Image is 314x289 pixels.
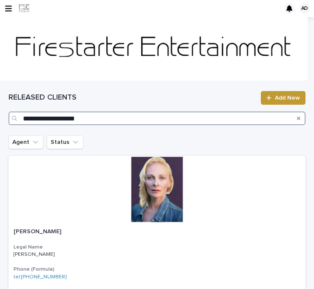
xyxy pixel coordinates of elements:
[9,135,43,149] button: Agent
[261,91,305,105] a: Add New
[14,275,66,280] a: tel:[PHONE_NUMBER]
[14,244,300,251] h3: Legal Name
[9,112,305,125] input: Search
[14,228,67,235] p: [PERSON_NAME]
[47,135,83,149] button: Status
[19,3,30,14] img: 9JgRvJ3ETPGCJDhvPVA5
[14,252,67,258] p: [PERSON_NAME]
[14,266,300,273] h3: Phone (Formula)
[275,95,300,101] span: Add New
[9,93,256,103] h1: RELEASED CLIENTS
[300,3,310,14] div: AD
